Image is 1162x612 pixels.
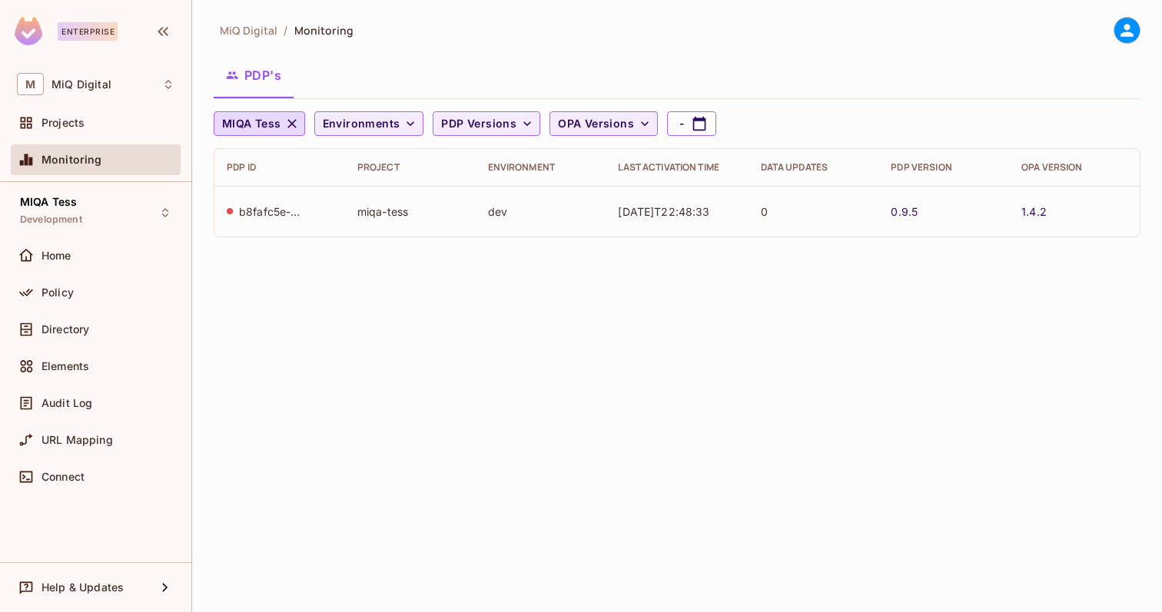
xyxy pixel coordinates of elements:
span: Home [41,250,71,262]
span: Directory [41,323,89,336]
button: OPA Versions [549,111,658,136]
td: 0 [749,186,879,237]
li: / [284,23,287,38]
span: Projects [41,117,85,129]
div: Data Updates [761,161,867,174]
span: MIQA Tess [20,196,77,208]
td: dev [476,186,606,237]
div: b8fafc5e-ae9d-4ad4-a7fb-8c25bc56ed60 [239,204,300,219]
span: URL Mapping [41,434,113,446]
span: Environments [323,114,400,134]
span: Development [20,213,82,226]
div: Environment [488,161,594,174]
div: PDP ID [227,161,333,174]
button: PDP's [214,56,294,94]
a: 0.9.5 [891,204,918,219]
img: SReyMgAAAABJRU5ErkJggg== [15,17,42,45]
span: Monitoring [41,154,102,166]
button: - [667,111,716,136]
div: Enterprise [58,22,118,41]
span: Help & Updates [41,581,124,594]
td: miqa-tess [345,186,476,237]
td: [DATE]T22:48:33 [606,186,748,237]
div: OPA Version [1021,161,1127,174]
div: PDP Version [891,161,997,174]
span: Monitoring [294,23,354,38]
div: Project [357,161,463,174]
span: Audit Log [41,397,92,409]
span: Elements [41,360,89,372]
span: Workspace: MiQ Digital [51,78,111,91]
span: PDP Versions [441,114,516,134]
span: Connect [41,471,85,483]
div: Last Activation Time [618,161,735,174]
span: OPA Versions [558,114,634,134]
button: MIQA Tess [214,111,305,136]
span: Policy [41,286,74,299]
span: the active workspace [220,23,277,38]
button: PDP Versions [433,111,540,136]
span: MIQA Tess [222,114,281,134]
a: 1.4.2 [1021,204,1047,219]
button: Environments [314,111,424,136]
span: M [17,73,44,95]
